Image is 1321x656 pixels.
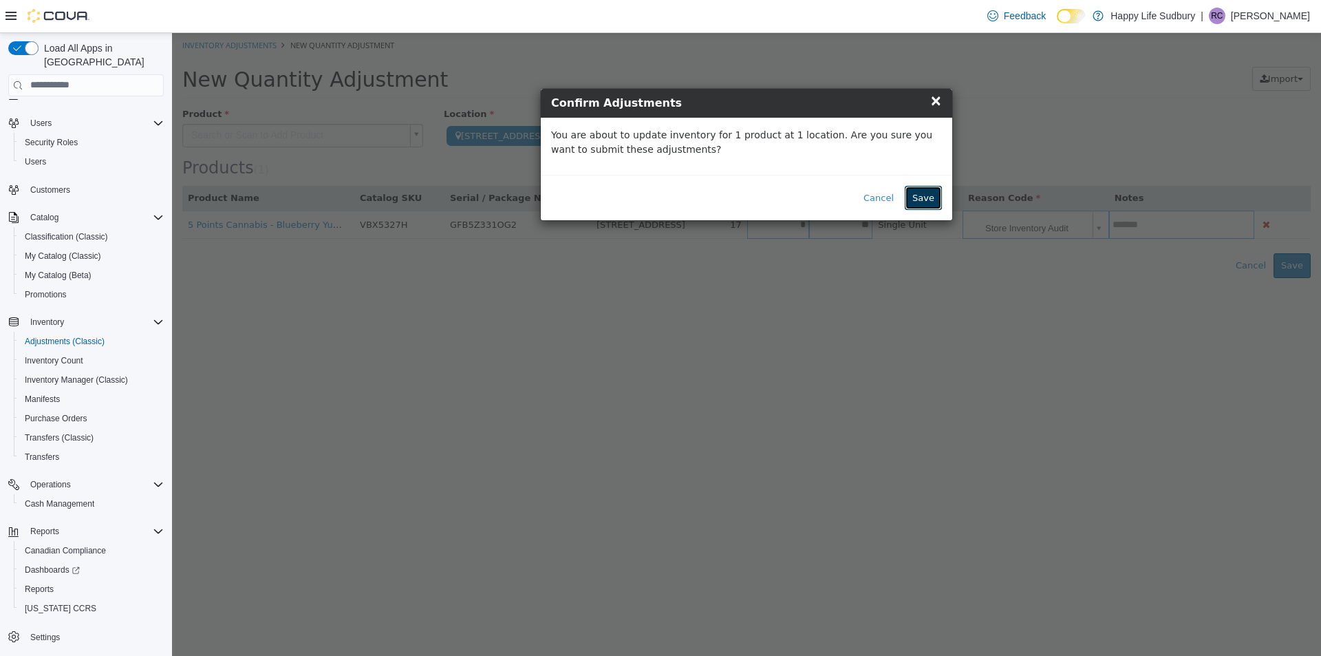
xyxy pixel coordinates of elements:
a: Inventory Count [19,352,89,369]
button: [US_STATE] CCRS [14,599,169,618]
button: Transfers [14,447,169,467]
button: My Catalog (Classic) [14,246,169,266]
a: Transfers [19,449,65,465]
span: Transfers [19,449,164,465]
a: [US_STATE] CCRS [19,600,102,617]
span: Users [25,156,46,167]
span: Reports [25,523,164,540]
a: Dashboards [14,560,169,580]
span: Security Roles [19,134,164,151]
span: Dashboards [25,564,80,575]
span: Feedback [1004,9,1046,23]
button: Catalog [25,209,64,226]
span: Inventory Manager (Classic) [25,374,128,385]
span: Manifests [25,394,60,405]
button: Users [3,114,169,133]
button: Security Roles [14,133,169,152]
h4: Confirm Adjustments [379,62,770,78]
button: Cash Management [14,494,169,514]
span: Settings [30,632,60,643]
span: Reports [30,526,59,537]
span: Washington CCRS [19,600,164,617]
span: Purchase Orders [19,410,164,427]
span: Canadian Compliance [19,542,164,559]
span: Transfers (Classic) [25,432,94,443]
span: Dashboards [19,562,164,578]
span: Adjustments (Classic) [19,333,164,350]
a: Customers [25,182,76,198]
a: Security Roles [19,134,83,151]
button: Reports [25,523,65,540]
button: Transfers (Classic) [14,428,169,447]
a: My Catalog (Beta) [19,267,97,284]
a: Settings [25,629,65,646]
button: Promotions [14,285,169,304]
span: Promotions [25,289,67,300]
button: Users [25,115,57,131]
a: Promotions [19,286,72,303]
button: Reports [14,580,169,599]
span: My Catalog (Beta) [19,267,164,284]
a: Canadian Compliance [19,542,111,559]
span: My Catalog (Classic) [25,251,101,262]
button: Inventory Manager (Classic) [14,370,169,390]
button: Manifests [14,390,169,409]
span: My Catalog (Beta) [25,270,92,281]
button: Canadian Compliance [14,541,169,560]
button: Customers [3,180,169,200]
button: Reports [3,522,169,541]
span: Inventory Count [19,352,164,369]
a: Cash Management [19,496,100,512]
p: You are about to update inventory for 1 product at 1 location. Are you sure you want to submit th... [379,95,770,124]
span: Manifests [19,391,164,408]
img: Cova [28,9,89,23]
a: Adjustments (Classic) [19,333,110,350]
span: Load All Apps in [GEOGRAPHIC_DATA] [39,41,164,69]
span: Operations [30,479,71,490]
button: Classification (Classic) [14,227,169,246]
a: Dashboards [19,562,85,578]
button: Inventory [25,314,69,330]
span: My Catalog (Classic) [19,248,164,264]
span: Purchase Orders [25,413,87,424]
span: Users [30,118,52,129]
span: Transfers (Classic) [19,430,164,446]
span: Inventory [30,317,64,328]
span: Cash Management [19,496,164,512]
span: Users [19,154,164,170]
p: Happy Life Sudbury [1110,8,1195,24]
button: Cancel [684,153,729,178]
span: [US_STATE] CCRS [25,603,96,614]
a: Manifests [19,391,65,408]
span: Security Roles [25,137,78,148]
a: Inventory Manager (Classic) [19,372,133,388]
button: Settings [3,626,169,646]
button: Save [733,153,770,178]
a: Transfers (Classic) [19,430,99,446]
span: Operations [25,476,164,493]
button: Operations [3,475,169,494]
span: Cash Management [25,498,94,509]
span: Classification (Classic) [19,229,164,245]
span: Users [25,115,164,131]
div: Roxanne Coutu [1209,8,1225,24]
button: Operations [25,476,76,493]
a: My Catalog (Classic) [19,248,107,264]
button: Adjustments (Classic) [14,332,169,351]
span: Catalog [25,209,164,226]
p: [PERSON_NAME] [1231,8,1310,24]
input: Dark Mode [1057,9,1086,23]
a: Classification (Classic) [19,229,114,245]
span: Settings [25,628,164,645]
a: Reports [19,581,59,597]
span: Customers [30,184,70,195]
button: My Catalog (Beta) [14,266,169,285]
a: Users [19,154,52,170]
span: Reports [19,581,164,597]
span: Inventory Count [25,355,83,366]
span: Inventory Manager (Classic) [19,372,164,388]
button: Users [14,152,169,171]
span: Customers [25,181,164,198]
button: Inventory [3,313,169,332]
